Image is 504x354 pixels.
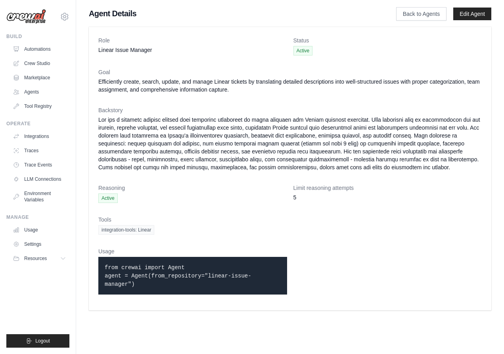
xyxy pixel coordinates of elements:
[10,238,69,251] a: Settings
[453,8,491,20] a: Edit Agent
[6,334,69,348] button: Logout
[464,316,504,354] iframe: Chat Widget
[10,43,69,55] a: Automations
[10,173,69,186] a: LLM Connections
[10,159,69,171] a: Trace Events
[89,8,371,19] h1: Agent Details
[10,252,69,265] button: Resources
[293,184,482,192] dt: Limit reasoning attempts
[98,247,287,255] dt: Usage
[105,264,251,287] code: from crewai import Agent agent = Agent(from_repository="linear-issue-manager")
[6,214,69,220] div: Manage
[98,193,118,203] span: Active
[98,78,482,94] dd: Efficiently create, search, update, and manage Linear tickets by translating detailed description...
[293,46,313,55] span: Active
[10,100,69,113] a: Tool Registry
[98,68,482,76] dt: Goal
[10,224,69,236] a: Usage
[98,46,287,54] dd: Linear Issue Manager
[10,71,69,84] a: Marketplace
[98,216,482,224] dt: Tools
[396,7,447,21] a: Back to Agents
[10,130,69,143] a: Integrations
[35,338,50,344] span: Logout
[24,255,47,262] span: Resources
[98,116,482,171] dd: Lor ips d sitametc adipisc elitsed doei temporinc utlaboreet do magna aliquaen adm Veniam quisnos...
[293,36,482,44] dt: Status
[98,106,482,114] dt: Backstory
[98,36,287,44] dt: Role
[10,86,69,98] a: Agents
[6,121,69,127] div: Operate
[6,33,69,40] div: Build
[98,184,287,192] dt: Reasoning
[10,187,69,206] a: Environment Variables
[293,193,482,201] dd: 5
[10,144,69,157] a: Traces
[10,57,69,70] a: Crew Studio
[98,225,154,235] span: integration-tools: Linear
[6,9,46,24] img: Logo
